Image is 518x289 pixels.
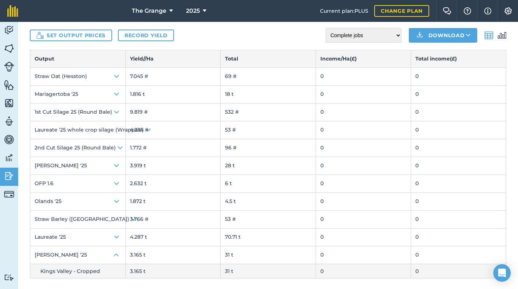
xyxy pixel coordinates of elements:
[411,121,506,139] td: 0
[186,7,200,15] span: 2025
[125,139,221,157] td: 1.772 #
[30,175,125,192] button: OFP 1.6
[316,210,411,228] td: 0
[221,246,316,264] td: 31 t
[132,7,166,15] span: The Grange
[221,264,316,278] td: 31 t
[415,31,424,40] img: Download icon
[116,144,124,152] img: Icon representing open state
[30,104,125,121] button: 1st Cut Silage 25 (Round Bale)
[316,103,411,121] td: 0
[112,90,121,99] img: Icon representing open state
[4,152,14,163] img: svg+xml;base64,PD94bWwgdmVyc2lvbj0iMS4wIiBlbmNvZGluZz0idXRmLTgiPz4KPCEtLSBHZW5lcmF0b3I6IEFkb2JlIE...
[4,171,14,181] img: svg+xml;base64,PD94bWwgdmVyc2lvbj0iMS4wIiBlbmNvZGluZz0idXRmLTgiPz4KPCEtLSBHZW5lcmF0b3I6IEFkb2JlIE...
[30,229,125,246] button: Laureate '25
[4,98,14,109] img: svg+xml;base64,PHN2ZyB4bWxucz0iaHR0cDovL3d3dy53My5vcmcvMjAwMC9zdmciIHdpZHRoPSI1NiIgaGVpZ2h0PSI2MC...
[316,228,411,246] td: 0
[411,192,506,210] td: 0
[316,192,411,210] td: 0
[118,30,174,41] a: Record yield
[221,103,316,121] td: 532 #
[411,246,506,264] td: 0
[411,157,506,175] td: 0
[316,121,411,139] td: 0
[30,86,125,103] button: Mariagertoba '25
[493,264,511,282] div: Open Intercom Messenger
[112,251,121,259] img: Icon representing open state
[221,121,316,139] td: 53 #
[221,139,316,157] td: 96 #
[221,210,316,228] td: 53 #
[125,175,221,192] td: 2.632 t
[411,85,506,103] td: 0
[30,50,126,67] th: Output
[112,197,121,206] img: Icon representing open state
[484,7,491,15] img: svg+xml;base64,PHN2ZyB4bWxucz0iaHR0cDovL3d3dy53My5vcmcvMjAwMC9zdmciIHdpZHRoPSIxNyIgaGVpZ2h0PSIxNy...
[316,157,411,175] td: 0
[411,210,506,228] td: 0
[409,28,477,43] button: Download
[112,108,121,117] img: Icon representing open state
[30,211,125,228] button: Straw Barley ([GEOGRAPHIC_DATA])
[125,157,221,175] td: 3.919 t
[7,5,18,17] img: fieldmargin Logo
[4,62,14,72] img: svg+xml;base64,PD94bWwgdmVyc2lvbj0iMS4wIiBlbmNvZGluZz0idXRmLTgiPz4KPCEtLSBHZW5lcmF0b3I6IEFkb2JlIE...
[30,246,125,264] button: [PERSON_NAME] '25
[411,175,506,192] td: 0
[4,43,14,54] img: svg+xml;base64,PHN2ZyB4bWxucz0iaHR0cDovL3d3dy53My5vcmcvMjAwMC9zdmciIHdpZHRoPSI1NiIgaGVpZ2h0PSI2MC...
[30,121,125,139] button: Laureate '25 whole crop silage (Wrapped)
[125,103,221,121] td: 9.819 #
[4,79,14,90] img: svg+xml;base64,PHN2ZyB4bWxucz0iaHR0cDovL3d3dy53My5vcmcvMjAwMC9zdmciIHdpZHRoPSI1NiIgaGVpZ2h0PSI2MC...
[4,116,14,127] img: svg+xml;base64,PD94bWwgdmVyc2lvbj0iMS4wIiBlbmNvZGluZz0idXRmLTgiPz4KPCEtLSBHZW5lcmF0b3I6IEFkb2JlIE...
[463,7,472,15] img: A question mark icon
[125,50,221,67] th: Yield/ / Ha
[411,264,506,278] td: 0
[125,264,221,278] td: 3.165 t
[30,193,125,210] button: Olands '25
[504,7,513,15] img: A cog icon
[320,7,368,15] span: Current plan : PLUS
[316,175,411,192] td: 0
[112,233,121,242] img: Icon representing open state
[125,228,221,246] td: 4.287 t
[411,139,506,157] td: 0
[374,5,429,17] a: Change plan
[36,32,44,39] img: Icon showing money bag and coins
[316,85,411,103] td: 0
[316,246,411,264] td: 0
[411,103,506,121] td: 0
[411,228,506,246] td: 0
[221,50,316,67] th: Total
[4,134,14,145] img: svg+xml;base64,PD94bWwgdmVyc2lvbj0iMS4wIiBlbmNvZGluZz0idXRmLTgiPz4KPCEtLSBHZW5lcmF0b3I6IEFkb2JlIE...
[221,175,316,192] td: 6 t
[443,7,451,15] img: Two speech bubbles overlapping with the left bubble in the forefront
[30,139,125,157] button: 2nd Cut Silage 25 (Round Bale)
[411,67,506,85] td: 0
[125,192,221,210] td: 1.872 t
[316,264,411,278] td: 0
[30,157,125,175] button: [PERSON_NAME] '25
[221,67,316,85] td: 69 #
[125,85,221,103] td: 1.816 t
[125,67,221,85] td: 7.045 #
[40,268,100,274] span: Kings Valley - Cropped
[112,161,121,170] img: Icon representing open state
[221,192,316,210] td: 4.5 t
[221,85,316,103] td: 18 t
[30,30,112,41] button: Set output prices
[221,157,316,175] td: 28 t
[316,67,411,85] td: 0
[125,210,221,228] td: 3.766 #
[485,31,493,40] img: svg+xml;base64,PD94bWwgdmVyc2lvbj0iMS4wIiBlbmNvZGluZz0idXRmLTgiPz4KPCEtLSBHZW5lcmF0b3I6IEFkb2JlIE...
[4,274,14,281] img: svg+xml;base64,PD94bWwgdmVyc2lvbj0iMS4wIiBlbmNvZGluZz0idXRmLTgiPz4KPCEtLSBHZW5lcmF0b3I6IEFkb2JlIE...
[125,246,221,264] td: 3.165 t
[125,121,221,139] td: 4.334 #
[221,228,316,246] td: 70.71 t
[129,215,138,224] img: Icon representing open state
[30,68,125,85] button: Straw Oat (Hesston)
[411,50,506,67] th: Total income ( £ )
[112,179,121,188] img: Icon representing open state
[4,189,14,199] img: svg+xml;base64,PD94bWwgdmVyc2lvbj0iMS4wIiBlbmNvZGluZz0idXRmLTgiPz4KPCEtLSBHZW5lcmF0b3I6IEFkb2JlIE...
[4,25,14,36] img: svg+xml;base64,PD94bWwgdmVyc2lvbj0iMS4wIiBlbmNvZGluZz0idXRmLTgiPz4KPCEtLSBHZW5lcmF0b3I6IEFkb2JlIE...
[316,139,411,157] td: 0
